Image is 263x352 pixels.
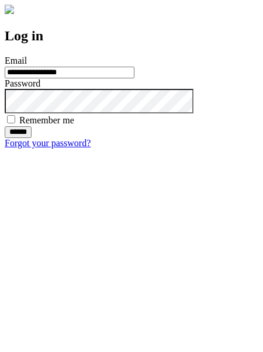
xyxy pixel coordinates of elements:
label: Remember me [19,115,74,125]
img: logo-4e3dc11c47720685a147b03b5a06dd966a58ff35d612b21f08c02c0306f2b779.png [5,5,14,14]
h2: Log in [5,28,258,44]
a: Forgot your password? [5,138,91,148]
label: Password [5,78,40,88]
label: Email [5,56,27,65]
